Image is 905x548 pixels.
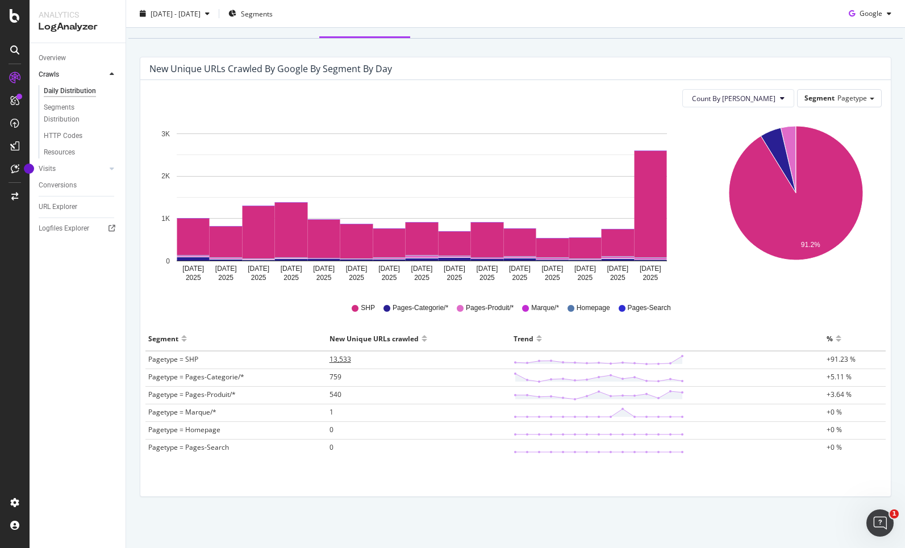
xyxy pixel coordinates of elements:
[39,69,59,81] div: Crawls
[44,85,118,97] a: Daily Distribution
[166,257,170,265] text: 0
[607,265,628,273] text: [DATE]
[149,63,392,74] div: New Unique URLs crawled by google by Segment by Day
[479,274,495,282] text: 2025
[241,9,273,18] span: Segments
[281,265,302,273] text: [DATE]
[39,52,66,64] div: Overview
[827,354,856,364] span: +91.23 %
[509,265,531,273] text: [DATE]
[39,69,106,81] a: Crawls
[414,274,429,282] text: 2025
[361,303,375,313] span: SHP
[148,372,244,382] span: Pagetype = Pages-Categorie/*
[248,265,269,273] text: [DATE]
[39,179,77,191] div: Conversions
[711,116,879,287] svg: A chart.
[148,329,178,348] div: Segment
[330,372,341,382] span: 759
[44,147,118,158] a: Resources
[827,329,833,348] div: %
[890,509,899,518] span: 1
[39,9,116,20] div: Analytics
[628,303,671,313] span: Pages-Search
[44,130,82,142] div: HTTP Codes
[218,274,233,282] text: 2025
[827,407,842,417] span: +0 %
[477,265,498,273] text: [DATE]
[283,274,299,282] text: 2025
[610,274,625,282] text: 2025
[148,407,216,417] span: Pagetype = Marque/*
[39,52,118,64] a: Overview
[24,164,34,174] div: Tooltip anchor
[215,265,237,273] text: [DATE]
[382,274,397,282] text: 2025
[531,303,559,313] span: Marque/*
[316,274,332,282] text: 2025
[39,223,89,235] div: Logfiles Explorer
[39,201,118,213] a: URL Explorer
[577,274,593,282] text: 2025
[692,94,775,103] span: Count By Day
[313,265,335,273] text: [DATE]
[44,102,107,126] div: Segments Distribution
[444,265,465,273] text: [DATE]
[330,442,333,452] span: 0
[148,442,229,452] span: Pagetype = Pages-Search
[148,354,198,364] span: Pagetype = SHP
[44,147,75,158] div: Resources
[512,274,528,282] text: 2025
[844,5,896,23] button: Google
[39,179,118,191] a: Conversions
[574,265,596,273] text: [DATE]
[330,407,333,417] span: 1
[186,274,201,282] text: 2025
[411,265,433,273] text: [DATE]
[44,130,118,142] a: HTTP Codes
[860,9,882,18] span: Google
[827,442,842,452] span: +0 %
[330,425,333,434] span: 0
[827,390,852,399] span: +3.64 %
[39,223,118,235] a: Logfiles Explorer
[349,274,364,282] text: 2025
[545,274,560,282] text: 2025
[161,215,170,223] text: 1K
[182,265,204,273] text: [DATE]
[643,274,658,282] text: 2025
[39,201,77,213] div: URL Explorer
[837,93,867,103] span: Pagetype
[149,116,694,287] svg: A chart.
[346,265,368,273] text: [DATE]
[148,390,236,399] span: Pagetype = Pages-Produit/*
[330,354,351,364] span: 13,533
[44,102,118,126] a: Segments Distribution
[39,163,106,175] a: Visits
[151,9,201,18] span: [DATE] - [DATE]
[378,265,400,273] text: [DATE]
[161,173,170,181] text: 2K
[577,303,610,313] span: Homepage
[640,265,661,273] text: [DATE]
[330,390,341,399] span: 540
[866,509,894,537] iframe: Intercom live chat
[804,93,835,103] span: Segment
[135,5,214,23] button: [DATE] - [DATE]
[251,274,266,282] text: 2025
[801,241,820,249] text: 91.2%
[39,20,116,34] div: LogAnalyzer
[224,5,277,23] button: Segments
[541,265,563,273] text: [DATE]
[39,163,56,175] div: Visits
[466,303,514,313] span: Pages-Produit/*
[447,274,462,282] text: 2025
[682,89,794,107] button: Count By [PERSON_NAME]
[161,130,170,138] text: 3K
[514,329,533,348] div: Trend
[44,85,96,97] div: Daily Distribution
[393,303,448,313] span: Pages-Categorie/*
[148,425,220,434] span: Pagetype = Homepage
